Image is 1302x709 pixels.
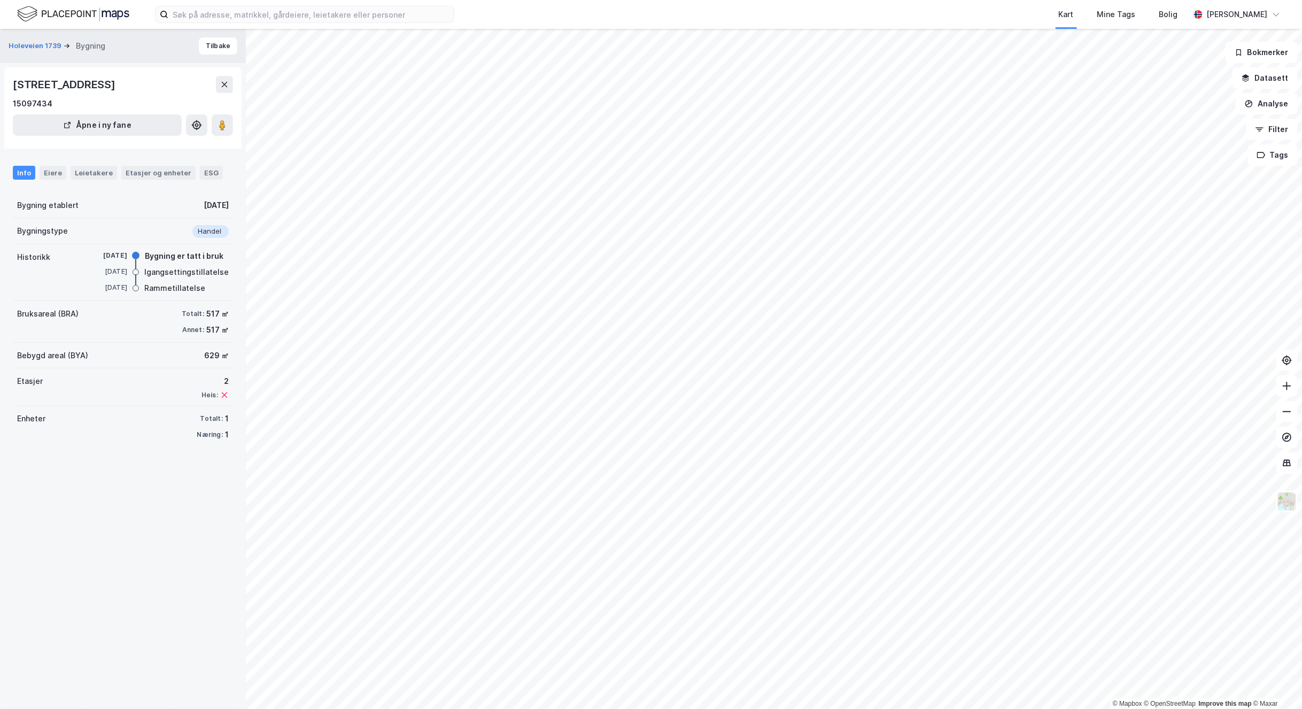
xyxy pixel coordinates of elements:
div: Historikk [17,251,50,264]
button: Tilbake [199,37,237,55]
div: Næring: [197,430,223,439]
button: Åpne i ny fane [13,114,182,136]
div: Etasjer og enheter [126,168,191,178]
div: Kontrollprogram for chat [1249,658,1302,709]
div: Bolig [1159,8,1178,21]
input: Søk på adresse, matrikkel, gårdeiere, leietakere eller personer [168,6,454,22]
button: Analyse [1236,93,1298,114]
div: [PERSON_NAME] [1207,8,1268,21]
button: Tags [1248,144,1298,166]
div: Kart [1059,8,1074,21]
div: Annet: [182,326,204,334]
img: Z [1277,491,1297,512]
button: Filter [1246,119,1298,140]
a: OpenStreetMap [1144,700,1196,707]
div: [DATE] [84,251,127,260]
div: Mine Tags [1097,8,1136,21]
div: Totalt: [182,310,204,318]
div: 1 [225,428,229,441]
div: 629 ㎡ [204,349,229,362]
div: ESG [200,166,223,180]
img: logo.f888ab2527a4732fd821a326f86c7f29.svg [17,5,129,24]
div: [DATE] [204,199,229,212]
div: Igangsettingstillatelse [144,266,229,279]
div: [DATE] [84,267,127,276]
div: Eiere [40,166,66,180]
div: Heis: [201,391,218,399]
button: Bokmerker [1226,42,1298,63]
div: Leietakere [71,166,117,180]
div: 15097434 [13,97,52,110]
div: Info [13,166,35,180]
div: Bygning [76,40,105,52]
button: Holeveien 1739 [9,41,64,51]
div: 1 [225,412,229,425]
div: [DATE] [84,283,127,292]
div: 517 ㎡ [206,307,229,320]
div: Etasjer [17,375,43,388]
iframe: Chat Widget [1249,658,1302,709]
div: Bygningstype [17,225,68,237]
div: Rammetillatelse [144,282,205,295]
div: Bruksareal (BRA) [17,307,79,320]
button: Datasett [1233,67,1298,89]
div: Enheter [17,412,45,425]
div: 517 ㎡ [206,323,229,336]
div: 2 [201,375,229,388]
div: Bygning er tatt i bruk [145,250,223,263]
a: Mapbox [1113,700,1142,707]
a: Improve this map [1199,700,1252,707]
div: Bygning etablert [17,199,79,212]
div: [STREET_ADDRESS] [13,76,118,93]
div: Bebygd areal (BYA) [17,349,88,362]
div: Totalt: [200,414,223,423]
